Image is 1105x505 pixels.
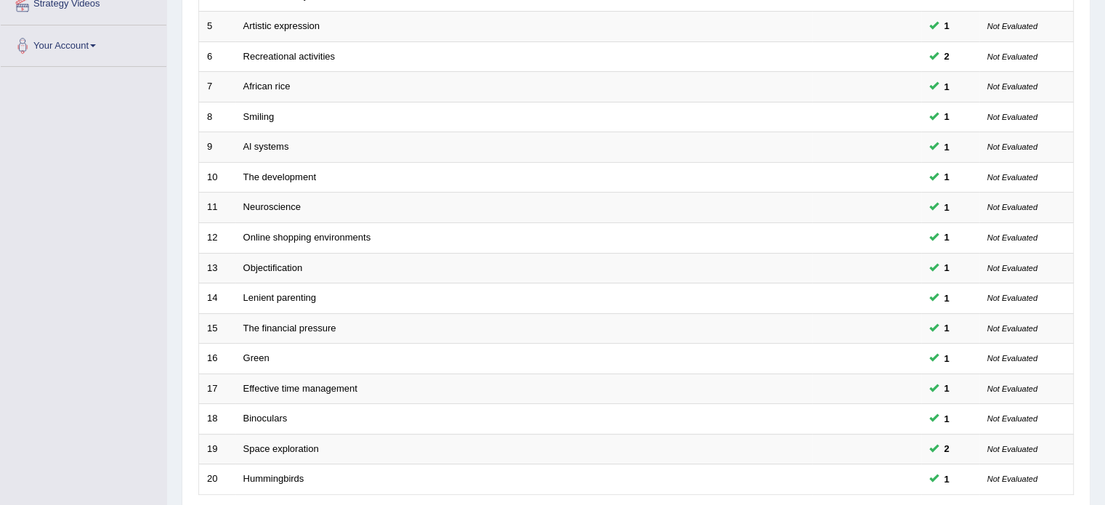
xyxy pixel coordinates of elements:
[199,132,235,163] td: 9
[199,193,235,223] td: 11
[199,41,235,72] td: 6
[243,443,319,454] a: Space exploration
[939,351,955,366] span: You can still take this question
[987,354,1037,363] small: Not Evaluated
[199,12,235,42] td: 5
[987,264,1037,272] small: Not Evaluated
[243,352,270,363] a: Green
[243,383,357,394] a: Effective time management
[939,79,955,94] span: You can still take this question
[939,291,955,306] span: You can still take this question
[199,404,235,435] td: 18
[243,171,316,182] a: The development
[939,260,955,275] span: You can still take this question
[199,344,235,374] td: 16
[939,49,955,64] span: You can still take this question
[199,222,235,253] td: 12
[939,472,955,487] span: You can still take this question
[243,111,275,122] a: Smiling
[243,201,301,212] a: Neuroscience
[243,20,320,31] a: Artistic expression
[243,473,304,484] a: Hummingbirds
[987,233,1037,242] small: Not Evaluated
[1,25,166,62] a: Your Account
[243,262,303,273] a: Objectification
[199,162,235,193] td: 10
[939,411,955,427] span: You can still take this question
[939,381,955,396] span: You can still take this question
[243,413,288,424] a: Binoculars
[987,142,1037,151] small: Not Evaluated
[987,474,1037,483] small: Not Evaluated
[939,441,955,456] span: You can still take this question
[939,18,955,33] span: You can still take this question
[987,384,1037,393] small: Not Evaluated
[987,82,1037,91] small: Not Evaluated
[199,313,235,344] td: 15
[243,141,289,152] a: Al systems
[939,320,955,336] span: You can still take this question
[987,414,1037,423] small: Not Evaluated
[939,109,955,124] span: You can still take this question
[243,81,291,92] a: African rice
[199,72,235,102] td: 7
[939,140,955,155] span: You can still take this question
[939,169,955,185] span: You can still take this question
[987,22,1037,31] small: Not Evaluated
[243,232,371,243] a: Online shopping environments
[199,434,235,464] td: 19
[939,200,955,215] span: You can still take this question
[199,253,235,283] td: 13
[199,464,235,495] td: 20
[987,294,1037,302] small: Not Evaluated
[199,102,235,132] td: 8
[939,230,955,245] span: You can still take this question
[243,51,335,62] a: Recreational activities
[199,283,235,314] td: 14
[987,173,1037,182] small: Not Evaluated
[987,324,1037,333] small: Not Evaluated
[199,373,235,404] td: 17
[243,292,316,303] a: Lenient parenting
[987,113,1037,121] small: Not Evaluated
[243,323,336,334] a: The financial pressure
[987,445,1037,453] small: Not Evaluated
[987,52,1037,61] small: Not Evaluated
[987,203,1037,211] small: Not Evaluated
